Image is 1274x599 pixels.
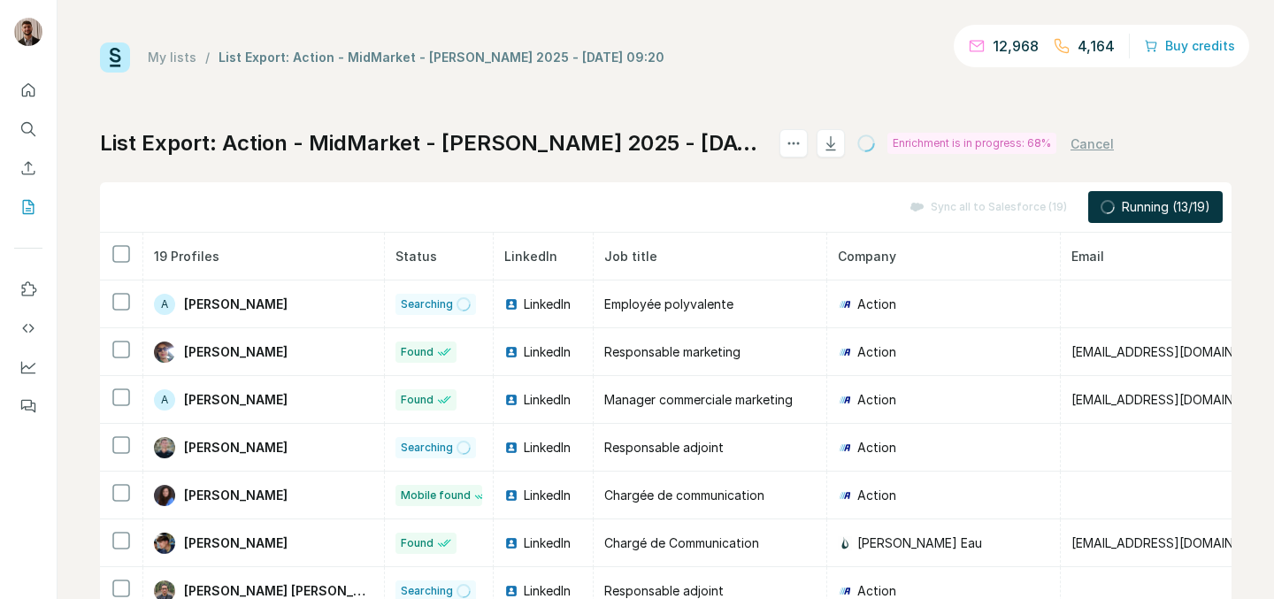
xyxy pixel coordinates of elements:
img: company-logo [838,488,852,503]
img: company-logo [838,584,852,598]
div: List Export: Action - MidMarket - [PERSON_NAME] 2025 - [DATE] 09:20 [219,49,664,66]
span: Action [857,439,896,457]
img: company-logo [838,345,852,359]
p: 4,164 [1078,35,1115,57]
span: Job title [604,249,657,264]
span: [PERSON_NAME] Eau [857,534,982,552]
span: Searching [401,583,453,599]
img: Avatar [154,342,175,363]
img: Avatar [154,533,175,554]
img: Avatar [154,437,175,458]
div: Enrichment is in progress: 68% [887,133,1056,154]
div: A [154,294,175,315]
span: Action [857,391,896,409]
span: Searching [401,440,453,456]
button: Feedback [14,390,42,422]
span: Action [857,343,896,361]
span: Email [1071,249,1104,264]
span: LinkedIn [524,439,571,457]
span: [PERSON_NAME] [184,487,288,504]
span: LinkedIn [524,296,571,313]
span: [PERSON_NAME] [184,534,288,552]
button: Buy credits [1144,34,1235,58]
span: Responsable adjoint [604,583,724,598]
span: LinkedIn [524,534,571,552]
span: Chargé de Communication [604,535,759,550]
button: Search [14,113,42,145]
span: LinkedIn [524,391,571,409]
a: My lists [148,50,196,65]
img: LinkedIn logo [504,488,518,503]
span: Company [838,249,896,264]
img: LinkedIn logo [504,297,518,311]
button: Cancel [1071,135,1114,153]
img: LinkedIn logo [504,536,518,550]
span: Action [857,296,896,313]
span: LinkedIn [524,343,571,361]
button: actions [779,129,808,157]
h1: List Export: Action - MidMarket - [PERSON_NAME] 2025 - [DATE] 09:20 [100,129,764,157]
span: Status [395,249,437,264]
button: Use Surfe API [14,312,42,344]
span: [PERSON_NAME] [184,296,288,313]
p: 12,968 [993,35,1039,57]
span: [PERSON_NAME] [184,391,288,409]
span: Running (13/19) [1122,198,1210,216]
span: LinkedIn [504,249,557,264]
button: My lists [14,191,42,223]
span: Mobile found [401,488,471,503]
img: Avatar [14,18,42,46]
span: Found [401,392,434,408]
img: company-logo [838,297,852,311]
span: Manager commerciale marketing [604,392,793,407]
span: Chargée de communication [604,488,764,503]
span: Action [857,487,896,504]
img: LinkedIn logo [504,393,518,407]
img: company-logo [838,536,852,550]
img: Avatar [154,485,175,506]
button: Quick start [14,74,42,106]
img: Surfe Logo [100,42,130,73]
img: LinkedIn logo [504,345,518,359]
span: Searching [401,296,453,312]
span: 19 Profiles [154,249,219,264]
img: company-logo [838,393,852,407]
span: Found [401,344,434,360]
span: [PERSON_NAME] [184,439,288,457]
button: Use Surfe on LinkedIn [14,273,42,305]
div: A [154,389,175,411]
span: [PERSON_NAME] [184,343,288,361]
img: LinkedIn logo [504,441,518,455]
img: LinkedIn logo [504,584,518,598]
span: Responsable marketing [604,344,741,359]
button: Dashboard [14,351,42,383]
button: Enrich CSV [14,152,42,184]
span: Employée polyvalente [604,296,733,311]
li: / [205,49,210,66]
span: LinkedIn [524,487,571,504]
span: Found [401,535,434,551]
span: Responsable adjoint [604,440,724,455]
img: company-logo [838,441,852,455]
